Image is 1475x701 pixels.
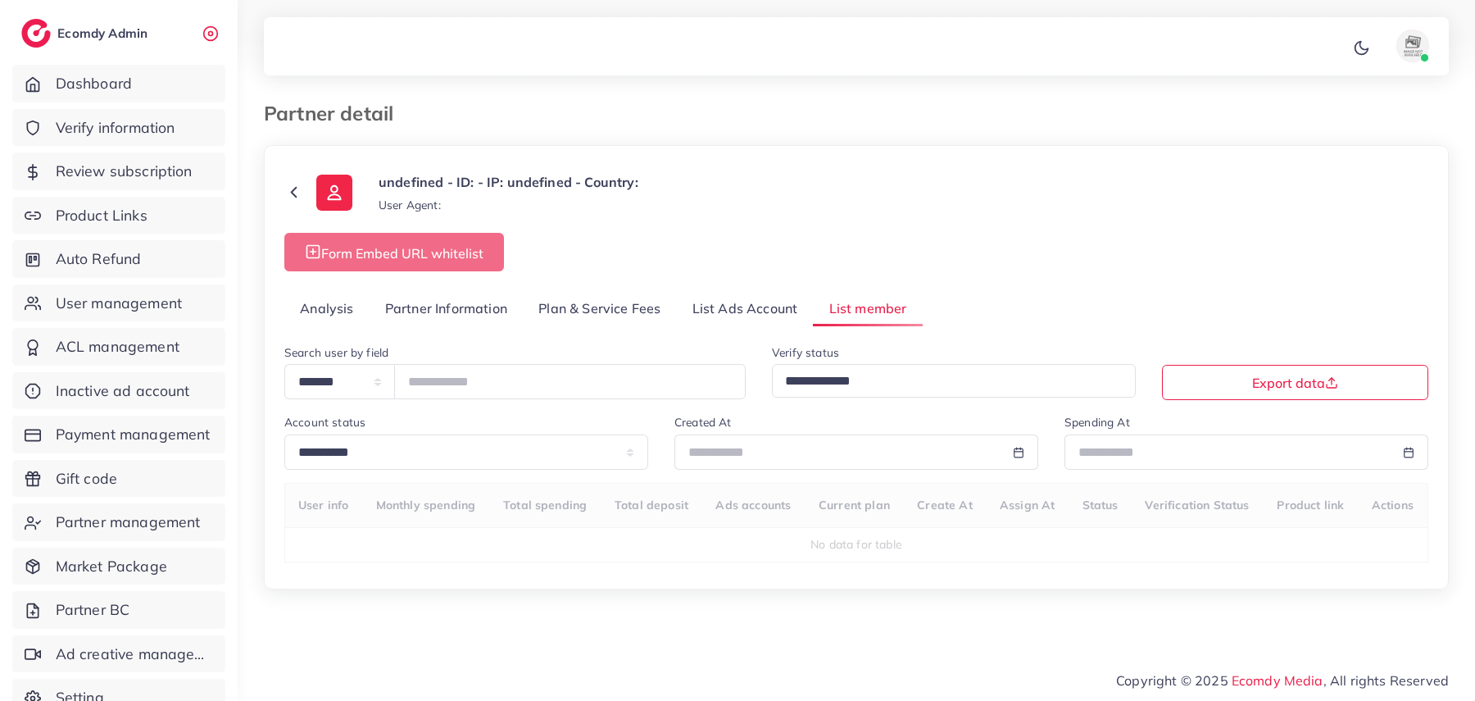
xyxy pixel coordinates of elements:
label: Verify status [772,344,839,361]
span: Market Package [56,556,167,577]
a: Ecomdy Media [1232,672,1323,689]
button: Form Embed URL whitelist [284,233,504,271]
a: Partner BC [12,591,225,629]
a: Review subscription [12,152,225,190]
label: Search user by field [284,344,388,361]
a: Dashboard [12,65,225,102]
span: Verify information [56,117,175,139]
input: Search for option [779,369,1114,394]
img: logo [21,19,51,48]
a: Verify information [12,109,225,147]
a: Ad creative management [12,635,225,673]
a: Analysis [284,291,370,326]
a: Payment management [12,416,225,453]
span: Ad creative management [56,644,213,665]
span: ACL management [56,336,179,357]
label: Created At [674,414,732,430]
span: User management [56,293,182,314]
span: , All rights Reserved [1323,671,1449,690]
small: User Agent: [379,197,441,213]
a: Auto Refund [12,240,225,278]
a: Plan & Service Fees [523,291,676,326]
a: ACL management [12,328,225,366]
a: List Ads Account [677,291,814,326]
a: Gift code [12,460,225,498]
span: Auto Refund [56,248,142,270]
span: Copyright © 2025 [1116,671,1449,690]
a: Partner Information [370,291,523,326]
div: Search for option [772,364,1136,398]
span: Inactive ad account [56,380,190,402]
span: Review subscription [56,161,193,182]
label: Account status [284,414,365,430]
a: Market Package [12,548,225,585]
span: Export data [1252,376,1338,389]
span: Dashboard [56,73,132,94]
a: Partner management [12,503,225,541]
img: avatar [1396,30,1429,62]
span: Product Links [56,205,147,226]
a: avatar [1377,30,1436,62]
h3: Partner detail [264,102,406,125]
span: Payment management [56,424,211,445]
span: Partner BC [56,599,130,621]
span: Gift code [56,468,117,489]
a: Inactive ad account [12,372,225,410]
a: Product Links [12,197,225,234]
a: logoEcomdy Admin [21,19,152,48]
h2: Ecomdy Admin [57,25,152,41]
label: Spending At [1064,414,1130,430]
button: Export data [1162,365,1428,400]
a: List member [813,291,922,326]
p: undefined - ID: - IP: undefined - Country: [379,172,638,192]
span: Partner management [56,512,201,533]
img: ic-user-info.36bf1079.svg [316,175,352,211]
a: User management [12,284,225,322]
